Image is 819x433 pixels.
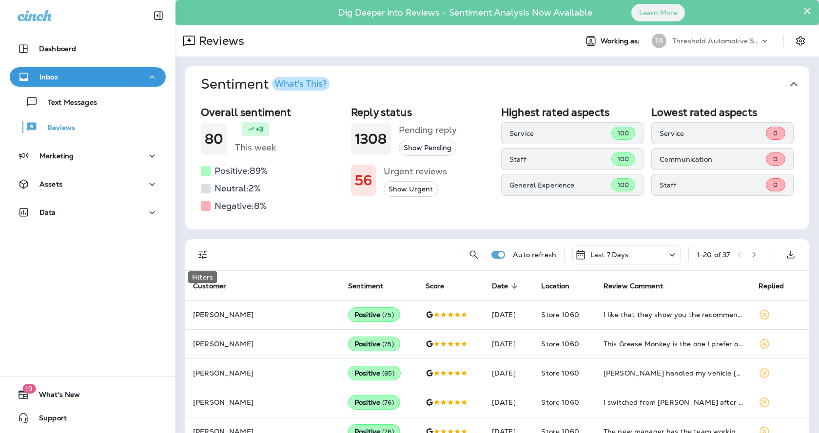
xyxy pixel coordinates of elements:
p: Threshold Automotive Service dba Grease Monkey [672,37,760,45]
p: General Experience [509,181,611,189]
span: Review Comment [604,282,676,290]
button: 19What's New [10,385,166,404]
span: Store 1060 [541,398,579,407]
button: Marketing [10,146,166,166]
span: 0 [773,155,778,163]
h5: Negative: 8 % [214,198,267,214]
td: [DATE] [484,358,534,388]
h2: Lowest rated aspects [651,106,794,118]
button: SentimentWhat's This? [193,66,817,102]
div: Positive [348,366,401,380]
span: Score [426,282,445,290]
h1: 56 [355,172,372,188]
p: Text Messages [38,98,97,108]
h1: 80 [205,131,223,147]
p: Staff [660,181,766,189]
h1: Sentiment [201,76,330,93]
h2: Reply status [351,106,493,118]
td: [DATE] [484,388,534,417]
span: ( 76 ) [382,398,394,407]
button: Text Messages [10,92,166,112]
button: Close [802,3,812,19]
h2: Overall sentiment [201,106,343,118]
button: Settings [792,32,809,50]
span: Location [541,282,582,290]
button: Dashboard [10,39,166,58]
p: Reviews [38,124,75,133]
span: 100 [618,181,629,189]
p: [PERSON_NAME] [193,340,332,348]
button: Show Pending [399,140,456,156]
div: TA [652,34,666,48]
span: Replied [759,282,797,290]
span: Date [492,282,521,290]
td: [DATE] [484,300,534,329]
p: Assets [39,180,62,188]
button: Data [10,203,166,222]
span: 100 [618,155,629,163]
span: Customer [193,282,226,290]
div: Positive [348,395,400,410]
h5: Urgent reviews [384,164,447,179]
p: Data [39,208,56,216]
h5: Pending reply [399,122,457,138]
p: Auto refresh [513,251,556,259]
span: ( 75 ) [382,340,394,348]
button: Learn More [631,4,685,21]
h5: Neutral: 2 % [214,181,261,196]
div: This Grease Monkey is the one I prefer over others in the area. More efficient and better organized. [604,339,743,349]
p: Marketing [39,152,74,160]
div: I switched from Jiffy Lube after one visit here—faster service and friendlier staff. [604,397,743,407]
span: 0 [773,181,778,189]
p: Reviews [195,34,244,48]
span: ( 85 ) [382,369,394,377]
p: Last 7 Days [590,251,629,259]
button: Show Urgent [384,181,438,197]
button: Collapse Sidebar [145,6,172,25]
button: Assets [10,174,166,194]
button: Search Reviews [464,245,484,264]
td: [DATE] [484,329,534,358]
p: Dashboard [39,45,76,53]
p: Dig Deeper into Reviews - Sentiment Analysis Now Available [310,11,621,14]
span: Store 1060 [541,369,579,377]
div: Positive [348,307,400,322]
p: Service [660,130,766,137]
div: 1 - 20 of 37 [697,251,730,259]
span: Review Comment [604,282,663,290]
span: Customer [193,282,239,290]
div: What's This? [274,79,327,88]
span: ( 75 ) [382,311,394,319]
div: I like that they show you the recommendations instead of just trying to sell you things. Builds c... [604,310,743,320]
button: Inbox [10,67,166,87]
span: What's New [29,391,80,402]
span: Store 1060 [541,339,579,348]
span: Score [426,282,457,290]
p: [PERSON_NAME] [193,369,332,377]
p: [PERSON_NAME] [193,398,332,406]
span: Store 1060 [541,310,579,319]
p: Communication [660,155,766,163]
button: Filters [193,245,213,264]
span: Date [492,282,508,290]
span: Replied [759,282,784,290]
span: Sentiment [348,282,396,290]
span: Sentiment [348,282,383,290]
span: 0 [773,129,778,137]
div: SentimentWhat's This? [185,102,809,229]
p: [PERSON_NAME] [193,311,332,319]
button: Reviews [10,117,166,137]
h5: This week [235,140,276,155]
p: +3 [255,124,263,134]
div: Positive [348,337,400,351]
h5: Positive: 89 % [214,163,268,179]
button: What's This? [272,77,330,91]
p: Inbox [39,73,58,81]
span: Location [541,282,569,290]
span: 100 [618,129,629,137]
p: Staff [509,155,611,163]
h2: Highest rated aspects [501,106,643,118]
div: Filters [188,271,217,283]
button: Export as CSV [781,245,800,264]
span: 19 [22,384,36,394]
